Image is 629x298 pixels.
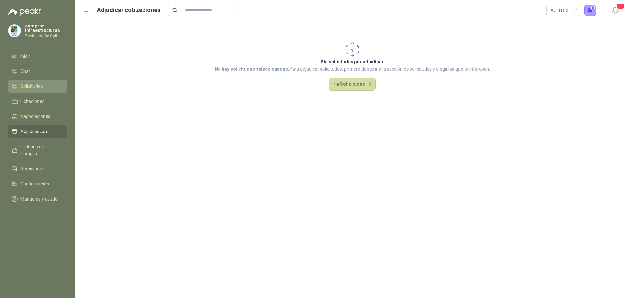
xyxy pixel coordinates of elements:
span: Remisiones [20,165,45,172]
span: Órdenes de Compra [20,143,61,157]
span: Licitaciones [20,98,45,105]
span: Inicio [20,53,31,60]
a: Negociaciones [8,110,67,123]
strong: No hay solicitudes seleccionadas. [215,66,289,72]
a: Chat [8,65,67,78]
p: Sin solicitudes por adjudicar [215,58,490,65]
div: Precio [550,6,569,15]
img: Logo peakr [8,8,41,16]
span: Adjudicación [20,128,47,135]
a: Remisiones [8,163,67,175]
p: Zoologico De Cali [25,34,67,38]
span: Manuales y ayuda [20,195,58,202]
a: Órdenes de Compra [8,140,67,160]
span: Negociaciones [20,113,50,120]
a: Inicio [8,50,67,62]
a: Adjudicación [8,125,67,138]
span: 20 [616,3,625,9]
button: Ir a Solicitudes [329,78,376,91]
span: Solicitudes [20,83,43,90]
a: Licitaciones [8,95,67,108]
span: Configuración [20,180,49,187]
button: 0 [584,5,596,16]
img: Company Logo [8,25,21,37]
p: compras infraestructuras [25,24,67,33]
button: 20 [609,5,621,16]
p: Para adjudicar solicitudes, primero debes ir a la sección de solicitudes y elegir las que te inte... [215,65,490,73]
h1: Adjudicar cotizaciones [97,6,160,15]
a: Solicitudes [8,80,67,93]
span: Chat [20,68,30,75]
a: Manuales y ayuda [8,193,67,205]
a: Configuración [8,178,67,190]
